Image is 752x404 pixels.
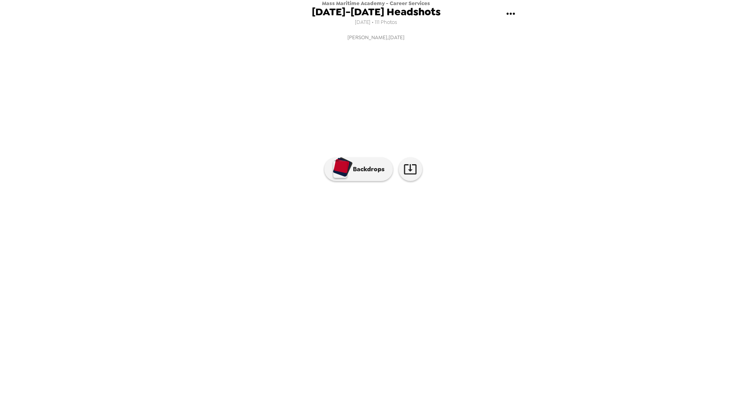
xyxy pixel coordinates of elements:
[312,7,441,17] span: [DATE]-[DATE] Headshots
[298,42,454,53] img: gallery
[473,207,533,248] img: gallery
[347,33,405,42] span: [PERSON_NAME] , [DATE]
[219,31,533,56] button: [PERSON_NAME],[DATE]
[355,17,397,28] span: [DATE] • 111 Photos
[349,165,385,174] p: Backdrops
[498,1,523,27] button: gallery menu
[346,207,406,248] img: gallery
[324,158,393,181] button: Backdrops
[410,207,469,248] img: gallery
